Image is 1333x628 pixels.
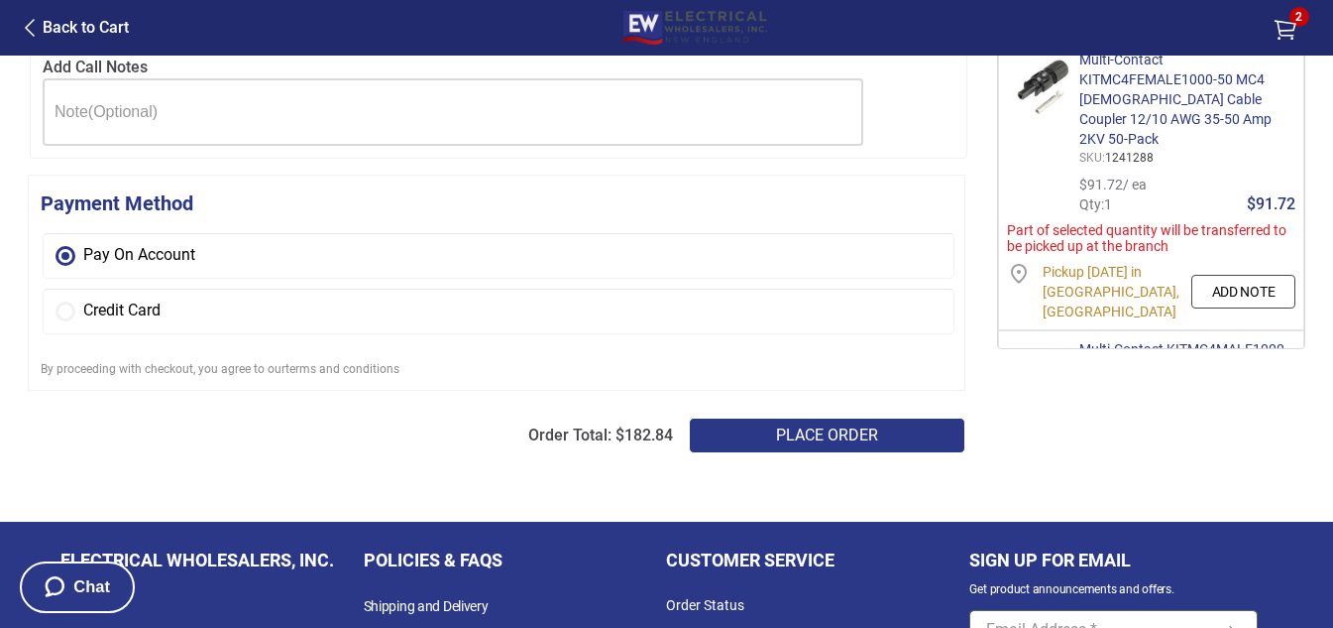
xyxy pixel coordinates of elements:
input: Note(Optional) [43,78,863,146]
div: Place Order [689,418,965,453]
span: $ 91 . 72 [1079,177,1123,192]
a: Back to Cart [25,16,129,40]
span: Chat [73,577,110,596]
p: Get product announcements and offers. [969,578,1173,600]
a: Multi-Contact KITMC4MALE1000-50 MC4 [DEMOGRAPHIC_DATA] 12/10 AWG 35-50 Amp 2KV 50-Pack [1079,341,1288,417]
p: POLICIES & FAQS [364,542,502,578]
div: Pickup [DATE] in [GEOGRAPHIC_DATA], [GEOGRAPHIC_DATA] [1031,262,1191,321]
label: Credit Card [83,302,942,319]
div: $91.72 [1247,195,1295,213]
div: ADD NOTE [1191,275,1295,309]
a: Multi-Contact KITMC4FEMALE1000-50 MC4 [DEMOGRAPHIC_DATA] Cable Coupler 12/10 AWG 35-50 Amp 2KV 50... [1079,52,1272,147]
span: 2 [1289,7,1309,27]
div: By proceeding with checkout, you agree to our [41,360,952,378]
div: Qty: 1 [1079,194,1209,214]
p: SIGN UP FOR EMAIL [969,542,1131,578]
div: / ea [1079,175,1209,194]
div: SKU: [1079,149,1105,167]
a: Shipping and Delivery [364,588,667,625]
a: terms and conditions [285,362,399,376]
p: ELECTRICAL WHOLESALERS, INC. [60,542,334,578]
p: Order Total: $182.84 [28,427,673,444]
button: Chat [20,562,135,613]
img: 1241278_1241284_1241280_1241286_1241274_1241288_MainImage.jpg [1007,50,1079,122]
div: Part of selected quantity will be transferred to be picked up at the branch [1007,222,1295,254]
p: CUSTOMER SERVICE [666,542,834,578]
img: a [25,19,35,37]
p: Order Status [666,588,969,623]
img: Logo [623,11,767,45]
img: 1241279_1241285_1241294_1241291_1241282_1241292_MainImage.jpg [1007,339,1079,412]
span: Add Call Notes [43,58,148,76]
a: About Us [60,588,364,625]
div: 1241288 [1105,149,1154,167]
label: Pay On Account [83,246,942,264]
h5: Payment Method [41,189,952,217]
